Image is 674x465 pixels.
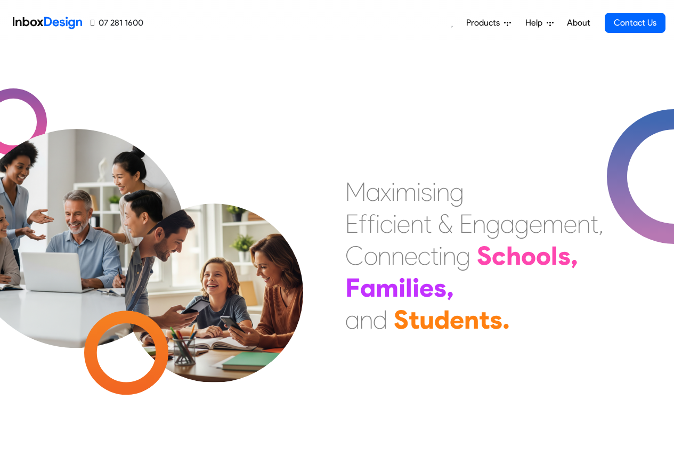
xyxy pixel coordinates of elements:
div: S [394,304,409,336]
div: , [598,208,604,240]
div: o [521,240,536,272]
div: n [436,176,450,208]
div: i [417,176,421,208]
div: M [345,176,366,208]
div: e [397,208,410,240]
div: g [515,208,529,240]
div: e [419,272,434,304]
div: s [490,304,502,336]
div: t [590,208,598,240]
div: C [345,240,364,272]
div: x [380,176,391,208]
div: l [551,240,558,272]
div: m [395,176,417,208]
span: Products [466,17,504,29]
div: f [359,208,367,240]
a: Help [521,12,558,34]
div: m [542,208,564,240]
div: o [536,240,551,272]
div: s [434,272,446,304]
div: c [380,208,393,240]
div: S [477,240,492,272]
div: . [502,304,510,336]
div: , [446,272,454,304]
div: a [360,272,376,304]
div: a [366,176,380,208]
div: i [438,240,443,272]
div: t [409,304,419,336]
div: a [345,304,360,336]
div: d [373,304,387,336]
div: t [431,240,438,272]
div: i [376,208,380,240]
div: e [450,304,464,336]
div: e [529,208,542,240]
div: a [500,208,515,240]
div: c [492,240,506,272]
div: E [345,208,359,240]
span: Help [525,17,547,29]
div: h [506,240,521,272]
div: n [391,240,404,272]
div: o [364,240,378,272]
div: e [564,208,577,240]
div: n [378,240,391,272]
div: s [421,176,432,208]
img: parents_with_child.png [102,159,326,382]
div: , [571,240,578,272]
div: n [464,304,479,336]
div: s [558,240,571,272]
div: n [473,208,486,240]
div: c [418,240,431,272]
div: n [410,208,424,240]
div: g [486,208,500,240]
div: i [412,272,419,304]
div: l [405,272,412,304]
div: t [479,304,490,336]
div: u [419,304,434,336]
a: Products [462,12,515,34]
div: m [376,272,399,304]
div: E [459,208,473,240]
div: n [577,208,590,240]
a: 07 281 1600 [91,17,143,29]
div: g [456,240,470,272]
div: g [450,176,464,208]
div: i [391,176,395,208]
div: i [393,208,397,240]
a: About [564,12,593,34]
div: e [404,240,418,272]
div: & [438,208,453,240]
div: n [360,304,373,336]
div: d [434,304,450,336]
div: f [367,208,376,240]
div: n [443,240,456,272]
a: Contact Us [605,13,665,33]
div: F [345,272,360,304]
div: Maximising Efficient & Engagement, Connecting Schools, Families, and Students. [345,176,604,336]
div: i [399,272,405,304]
div: t [424,208,432,240]
div: i [432,176,436,208]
